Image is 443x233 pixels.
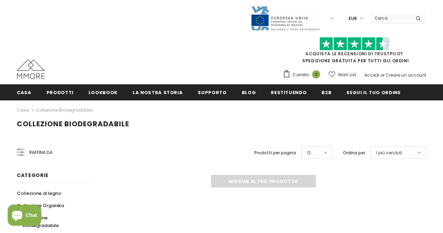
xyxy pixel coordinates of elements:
a: Collezione Organika [17,199,64,212]
a: Collezione biodegradabile [36,107,92,113]
a: Collezione biodegradabile [17,212,83,232]
a: B2B [322,84,331,100]
label: Prodotti per pagina [254,149,296,156]
span: supporto [198,89,226,96]
span: Segui il tuo ordine [346,89,400,96]
span: EUR [349,15,357,22]
span: Categorie [17,172,48,179]
a: supporto [198,84,226,100]
span: Wish List [338,71,356,78]
a: Wish List [329,69,356,81]
label: Ordina per [343,149,365,156]
span: Blog [242,89,256,96]
a: Collezione di legno [17,187,61,199]
img: Fidati di Pilot Stars [319,37,389,51]
a: Restituendo [271,84,307,100]
span: Carrello [293,71,309,78]
input: Search Site [370,13,410,23]
img: Javni Razpis [251,6,321,31]
span: SPEDIZIONE GRATUITA PER TUTTI GLI ORDINI [283,40,426,64]
a: Prodotti [47,84,73,100]
span: Collezione di legno [17,190,61,197]
span: Lookbook [89,89,118,96]
a: Javni Razpis [251,15,321,21]
span: Raffina da [29,149,52,156]
a: Accedi [364,72,379,78]
span: Casa [17,89,31,96]
a: Lookbook [89,84,118,100]
span: 0 [312,70,320,78]
a: Segui il tuo ordine [346,84,400,100]
a: Casa [17,84,31,100]
a: Creare un account [386,72,426,78]
span: Collezione Organika [17,202,64,209]
a: Blog [242,84,256,100]
span: B2B [322,89,331,96]
span: Collezione biodegradabile [17,119,129,129]
span: Prodotti [47,89,73,96]
a: Acquista le recensioni di TrustPilot [305,51,403,57]
img: Casi MMORE [17,59,45,79]
span: I più venduti [376,149,402,156]
inbox-online-store-chat: Shopify online store chat [6,205,43,227]
span: 12 [307,149,311,156]
a: Casa [17,106,29,114]
span: or [380,72,385,78]
span: Restituendo [271,89,307,96]
a: Carrello 0 [283,70,324,80]
a: La nostra storia [133,84,183,100]
span: La nostra storia [133,89,183,96]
